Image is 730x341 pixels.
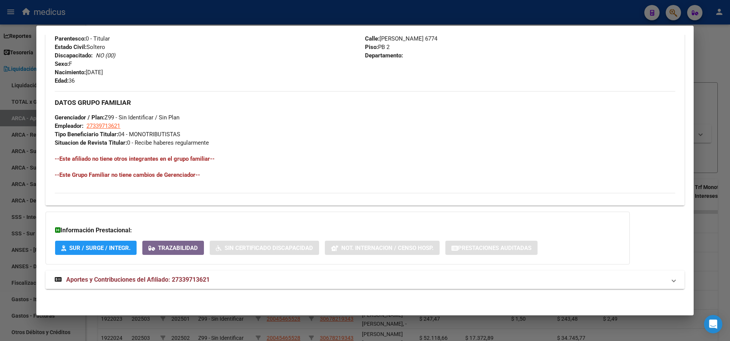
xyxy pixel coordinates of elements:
[365,35,437,42] span: [PERSON_NAME] 6774
[55,60,69,67] strong: Sexo:
[55,155,675,163] h4: --Este afiliado no tiene otros integrantes en el grupo familiar--
[365,35,380,42] strong: Calle:
[96,52,115,59] i: NO (00)
[55,114,104,121] strong: Gerenciador / Plan:
[55,241,137,255] button: SUR / SURGE / INTEGR.
[704,315,722,333] div: Open Intercom Messenger
[55,139,209,146] span: 0 - Recibe haberes regularmente
[55,35,86,42] strong: Parentesco:
[225,245,313,251] span: Sin Certificado Discapacidad
[55,131,180,138] span: 04 - MONOTRIBUTISTAS
[365,44,378,51] strong: Piso:
[55,69,86,76] strong: Nacimiento:
[55,171,675,179] h4: --Este Grupo Familiar no tiene cambios de Gerenciador--
[46,271,684,289] mat-expansion-panel-header: Aportes y Contribuciones del Afiliado: 27339713621
[55,77,68,84] strong: Edad:
[365,44,389,51] span: PB 2
[55,60,72,67] span: F
[55,52,93,59] strong: Discapacitado:
[55,77,75,84] span: 36
[55,114,179,121] span: Z99 - Sin Identificar / Sin Plan
[158,245,198,251] span: Trazabilidad
[55,131,118,138] strong: Tipo Beneficiario Titular:
[55,226,620,235] h3: Información Prestacional:
[325,241,440,255] button: Not. Internacion / Censo Hosp.
[55,44,105,51] span: Soltero
[445,241,538,255] button: Prestaciones Auditadas
[55,122,83,129] strong: Empleador:
[55,69,103,76] span: [DATE]
[210,241,319,255] button: Sin Certificado Discapacidad
[55,35,110,42] span: 0 - Titular
[55,44,86,51] strong: Estado Civil:
[86,122,120,129] span: 27339713621
[458,245,531,251] span: Prestaciones Auditadas
[142,241,204,255] button: Trazabilidad
[55,98,675,107] h3: DATOS GRUPO FAMILIAR
[55,139,127,146] strong: Situacion de Revista Titular:
[69,245,130,251] span: SUR / SURGE / INTEGR.
[66,276,210,283] span: Aportes y Contribuciones del Afiliado: 27339713621
[365,52,403,59] strong: Departamento:
[341,245,433,251] span: Not. Internacion / Censo Hosp.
